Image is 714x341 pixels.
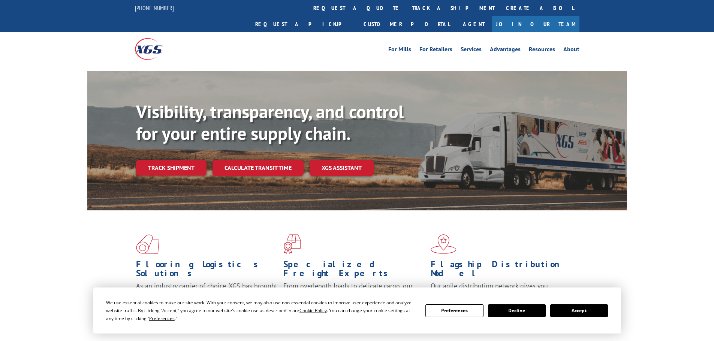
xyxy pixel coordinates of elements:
[106,299,416,322] div: We use essential cookies to make our site work. With your consent, we may also use non-essential ...
[136,260,278,281] h1: Flooring Logistics Solutions
[425,304,483,317] button: Preferences
[136,160,207,176] a: Track shipment
[136,234,159,254] img: xgs-icon-total-supply-chain-intelligence-red
[461,46,482,55] a: Services
[310,160,374,176] a: XGS ASSISTANT
[529,46,555,55] a: Resources
[419,46,452,55] a: For Retailers
[431,281,569,299] span: Our agile distribution network gives you nationwide inventory management on demand.
[492,16,579,32] a: Join Our Team
[550,304,608,317] button: Accept
[388,46,411,55] a: For Mills
[250,16,358,32] a: Request a pickup
[149,315,175,322] span: Preferences
[563,46,579,55] a: About
[93,287,621,334] div: Cookie Consent Prompt
[358,16,455,32] a: Customer Portal
[488,304,546,317] button: Decline
[299,307,327,314] span: Cookie Policy
[136,281,277,308] span: As an industry carrier of choice, XGS has brought innovation and dedication to flooring logistics...
[213,160,304,176] a: Calculate transit time
[431,234,457,254] img: xgs-icon-flagship-distribution-model-red
[136,100,404,145] b: Visibility, transparency, and control for your entire supply chain.
[135,4,174,12] a: [PHONE_NUMBER]
[455,16,492,32] a: Agent
[431,260,572,281] h1: Flagship Distribution Model
[283,234,301,254] img: xgs-icon-focused-on-flooring-red
[283,260,425,281] h1: Specialized Freight Experts
[283,281,425,315] p: From overlength loads to delicate cargo, our experienced staff knows the best way to move your fr...
[490,46,521,55] a: Advantages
